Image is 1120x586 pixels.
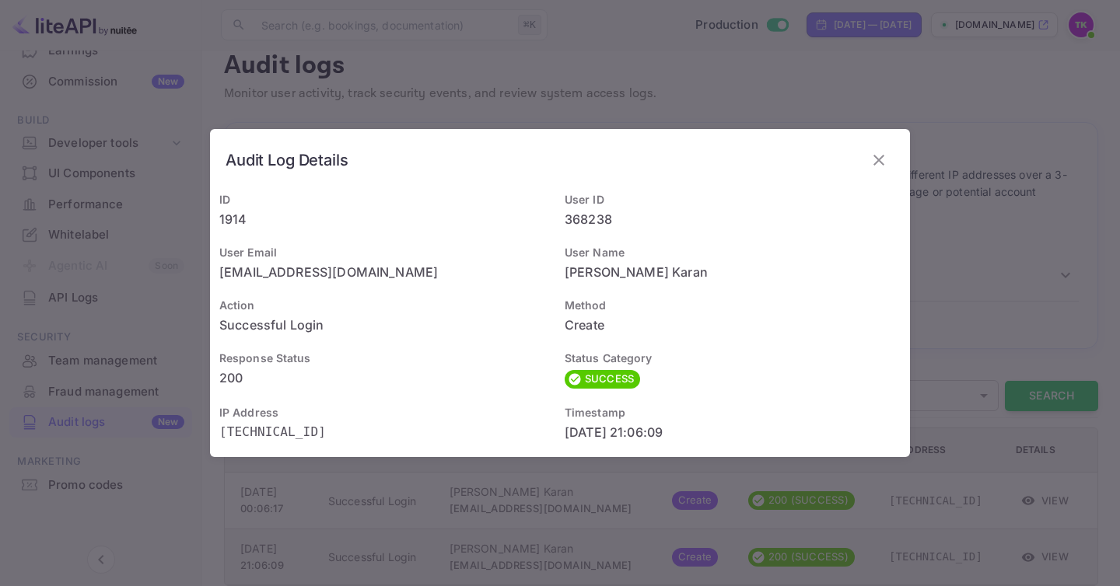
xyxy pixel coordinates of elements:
p: 368238 [565,210,901,228]
h6: Method [565,297,901,314]
h6: Response Status [219,350,555,367]
h6: ID [219,191,555,208]
p: [DATE] 21:06:09 [565,423,901,441]
h6: Action [219,297,555,314]
p: Create [565,316,901,334]
p: Successful Login [219,316,555,334]
h6: IP Address [219,404,555,421]
h6: User Name [565,244,901,261]
h6: Status Category [565,350,901,367]
h6: User ID [565,191,901,208]
p: [EMAIL_ADDRESS][DOMAIN_NAME] [219,263,555,281]
p: [PERSON_NAME] Karan [565,263,901,281]
p: 1914 [219,210,555,228]
h6: Timestamp [565,404,901,421]
p: 200 [219,368,555,387]
h6: Audit Log Details [226,151,348,169]
h6: User Email [219,244,555,261]
p: [TECHNICAL_ID] [219,423,555,441]
span: SUCCESS [579,371,640,387]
